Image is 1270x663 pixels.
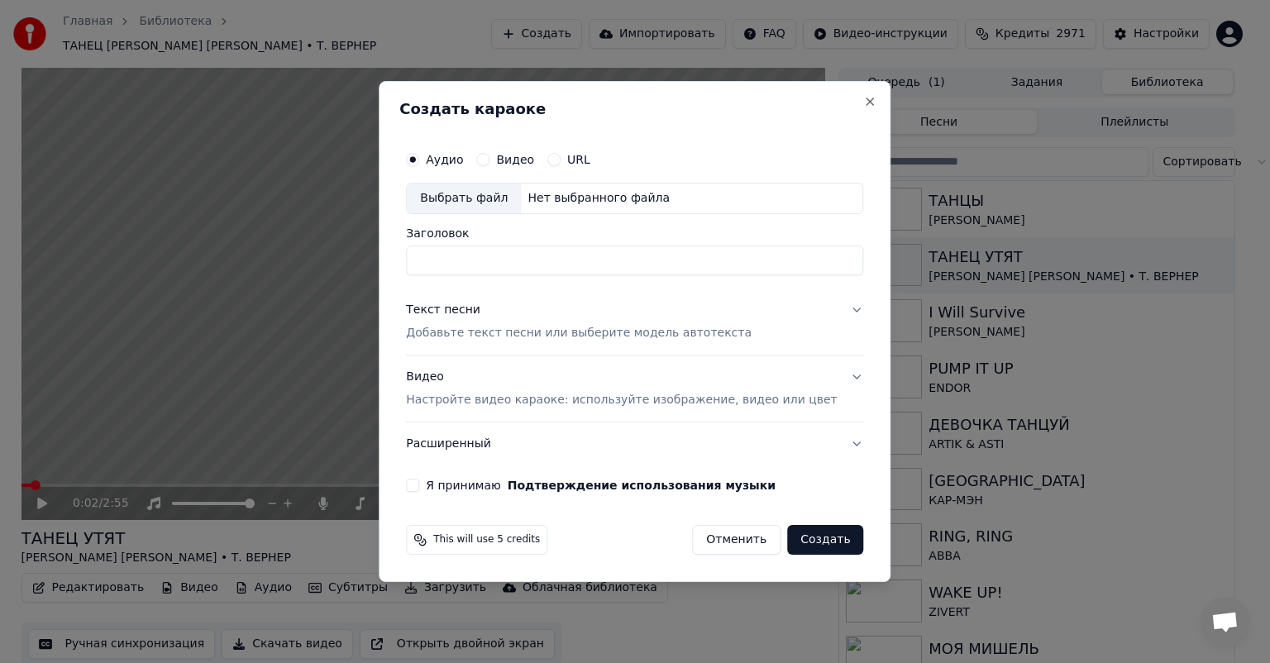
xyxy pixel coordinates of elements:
[787,525,863,555] button: Создать
[406,392,837,408] p: Настройте видео караоке: используйте изображение, видео или цвет
[692,525,781,555] button: Отменить
[433,533,540,546] span: This will use 5 credits
[399,102,870,117] h2: Создать караоке
[426,154,463,165] label: Аудио
[567,154,590,165] label: URL
[496,154,534,165] label: Видео
[406,422,863,465] button: Расширенный
[406,369,837,408] div: Видео
[508,479,776,491] button: Я принимаю
[406,227,863,239] label: Заголовок
[406,289,863,355] button: Текст песниДобавьте текст песни или выберите модель автотекста
[406,302,480,318] div: Текст песни
[521,190,676,207] div: Нет выбранного файла
[426,479,776,491] label: Я принимаю
[406,355,863,422] button: ВидеоНастройте видео караоке: используйте изображение, видео или цвет
[407,184,521,213] div: Выбрать файл
[406,325,752,341] p: Добавьте текст песни или выберите модель автотекста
